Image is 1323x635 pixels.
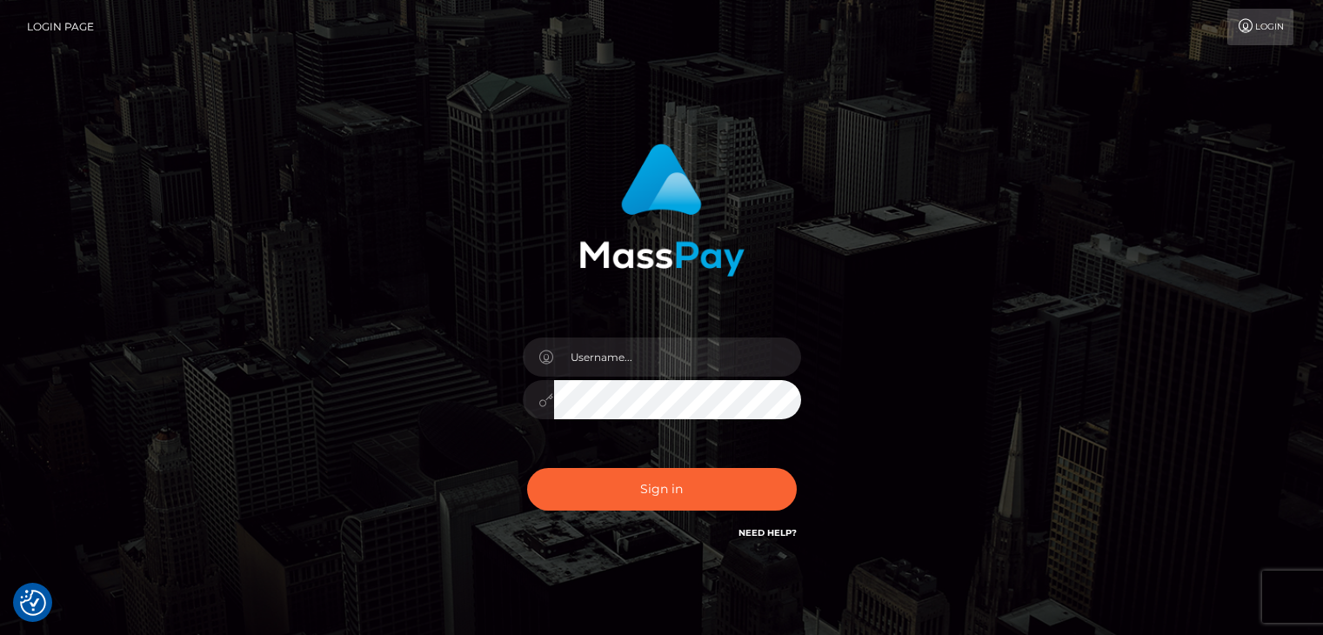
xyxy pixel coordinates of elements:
img: MassPay Login [579,144,745,277]
button: Consent Preferences [20,590,46,616]
input: Username... [554,338,801,377]
button: Sign in [527,468,797,511]
a: Login [1227,9,1293,45]
img: Revisit consent button [20,590,46,616]
a: Need Help? [738,527,797,538]
a: Login Page [27,9,94,45]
